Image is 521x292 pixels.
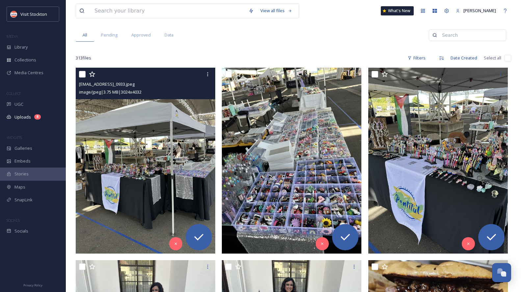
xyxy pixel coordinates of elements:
[14,145,32,151] span: Galleries
[14,57,36,63] span: Collections
[79,81,135,87] span: [EMAIL_ADDRESS]_0933.jpeg
[492,263,511,282] button: Open Chat
[91,4,245,18] input: Search your library
[7,91,21,96] span: COLLECT
[484,55,501,61] span: Select all
[447,52,481,64] div: Date Created
[34,114,41,120] div: 8
[7,34,18,39] span: MEDIA
[404,52,429,64] div: Filters
[463,8,496,13] span: [PERSON_NAME]
[14,184,25,190] span: Maps
[14,197,33,203] span: SnapLink
[453,4,499,17] a: [PERSON_NAME]
[76,68,215,253] img: ext_1715720870.698448_susan_saeed@hotmail.com-IMG_0933.jpeg
[257,4,296,17] a: View all files
[165,32,173,38] span: Data
[14,171,29,177] span: Stories
[14,70,43,76] span: Media Centres
[23,283,42,287] span: Privacy Policy
[368,68,508,253] img: ext_1715720865.341166_susan_saeed@hotmail.com-IMG_0934.jpeg
[20,11,47,17] span: Visit Stockton
[7,218,20,223] span: SOCIALS
[131,32,151,38] span: Approved
[79,89,142,95] span: image/jpeg | 3.75 MB | 3024 x 4032
[14,228,28,234] span: Socials
[222,68,361,253] img: ext_1715720870.531234_susan_saeed@hotmail.com-IMG_0935.jpeg
[76,55,91,61] span: 313 file s
[11,11,17,17] img: unnamed.jpeg
[439,29,503,42] input: Search
[381,6,414,15] a: What's New
[7,135,22,140] span: WIDGETS
[14,114,31,120] span: Uploads
[14,44,28,50] span: Library
[83,32,87,38] span: All
[23,281,42,289] a: Privacy Policy
[101,32,117,38] span: Pending
[14,158,31,164] span: Embeds
[14,101,23,107] span: UGC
